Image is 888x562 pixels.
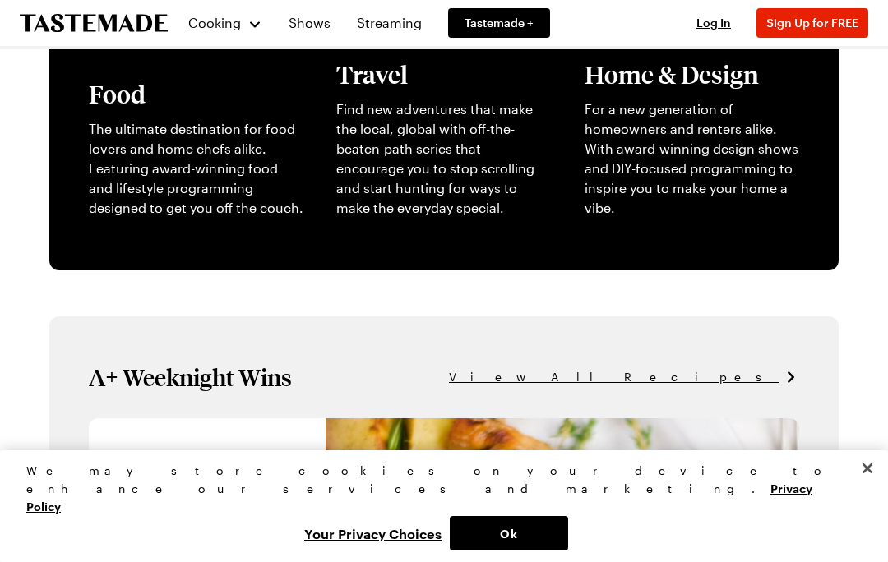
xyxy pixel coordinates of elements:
[766,16,858,30] span: Sign Up for FREE
[849,450,886,486] button: Close
[26,462,848,550] div: Privacy
[465,15,534,31] span: Tastemade +
[20,14,168,33] a: To Tastemade Home Page
[26,462,848,516] div: We may store cookies on your device to enhance our services and marketing.
[188,15,241,30] span: Cooking
[696,16,731,30] span: Log In
[448,8,550,38] a: Tastemade +
[187,3,262,43] button: Cooking
[449,368,779,386] span: View All Recipes
[89,362,292,392] h1: A+ Weeknight Wins
[450,516,568,550] button: Ok
[449,368,799,386] a: View All Recipes
[296,516,450,550] button: Your Privacy Choices
[756,8,868,38] button: Sign Up for FREE
[681,15,747,31] button: Log In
